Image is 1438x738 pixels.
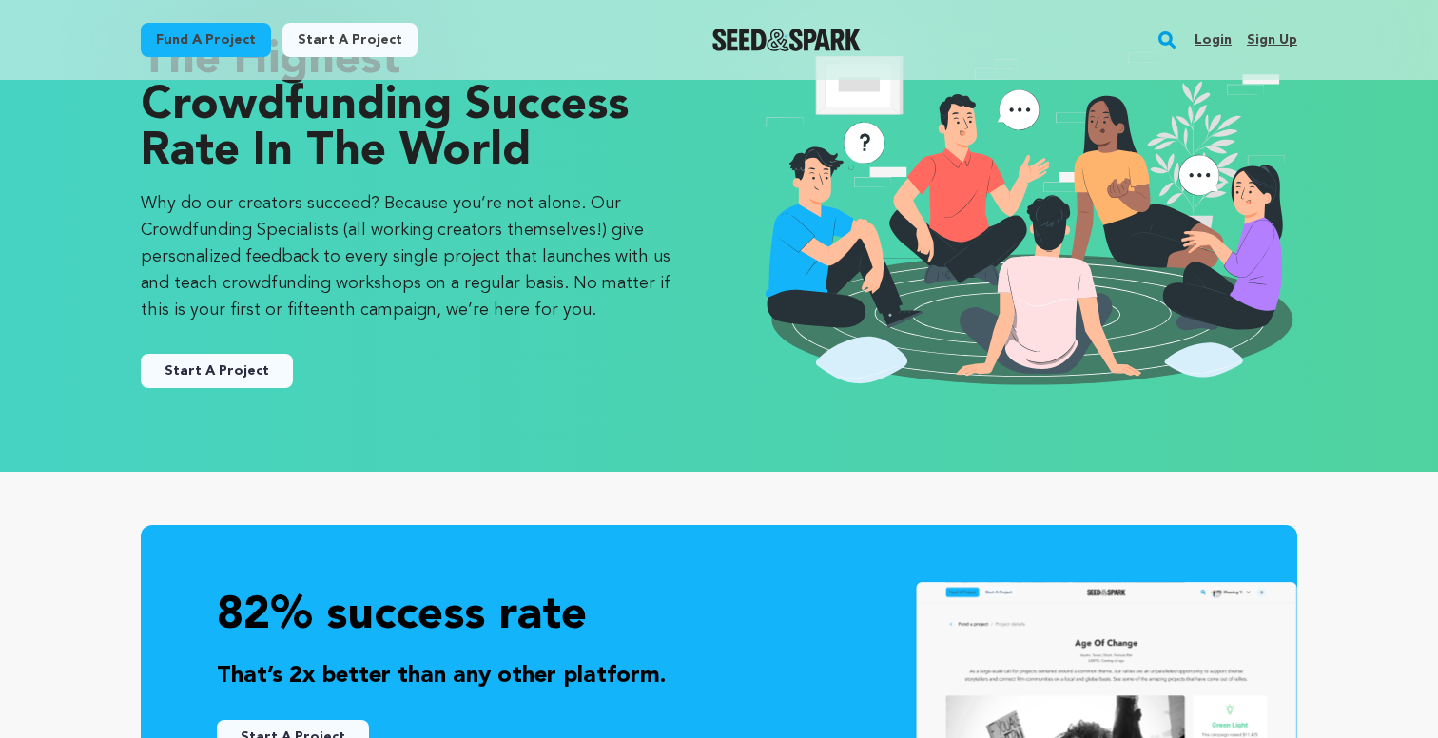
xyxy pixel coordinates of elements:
img: seedandspark start project illustration image [757,38,1297,396]
a: Start a project [282,23,418,57]
a: Fund a project [141,23,271,57]
a: Start A Project [141,354,293,388]
p: Why do our creators succeed? Because you’re not alone. Our Crowdfunding Specialists (all working ... [141,190,681,323]
p: That’s 2x better than any other platform. [217,659,1221,693]
a: Login [1195,25,1232,55]
a: Seed&Spark Homepage [712,29,862,51]
a: Sign up [1247,25,1297,55]
img: Seed&Spark Logo Dark Mode [712,29,862,51]
p: 82% success rate [217,586,1221,648]
p: The Highest Crowdfunding Success Rate in the World [141,38,681,175]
